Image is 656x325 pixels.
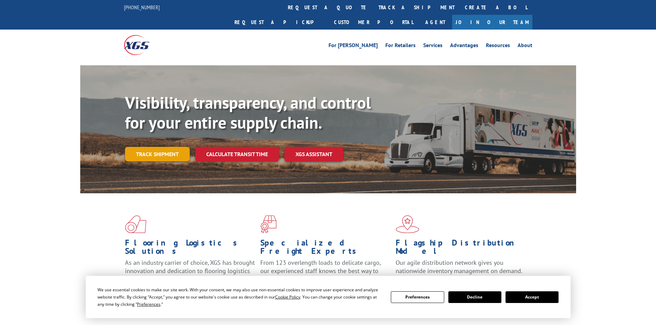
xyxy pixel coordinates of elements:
a: Calculate transit time [195,147,279,162]
span: Our agile distribution network gives you nationwide inventory management on demand. [396,259,522,275]
span: Preferences [137,301,160,307]
img: xgs-icon-flagship-distribution-model-red [396,215,419,233]
button: Preferences [391,291,444,303]
b: Visibility, transparency, and control for your entire supply chain. [125,92,371,133]
h1: Specialized Freight Experts [260,239,391,259]
button: Decline [448,291,501,303]
a: Customer Portal [329,15,418,30]
p: From 123 overlength loads to delicate cargo, our experienced staff knows the best way to move you... [260,259,391,289]
a: For [PERSON_NAME] [329,43,378,50]
button: Accept [506,291,559,303]
a: Services [423,43,442,50]
a: [PHONE_NUMBER] [124,4,160,11]
a: Request a pickup [229,15,329,30]
a: Advantages [450,43,478,50]
div: We use essential cookies to make our site work. With your consent, we may also use non-essential ... [97,286,383,308]
a: Agent [418,15,452,30]
span: As an industry carrier of choice, XGS has brought innovation and dedication to flooring logistics... [125,259,255,283]
a: Track shipment [125,147,190,161]
a: Resources [486,43,510,50]
a: XGS ASSISTANT [284,147,343,162]
a: Join Our Team [452,15,532,30]
h1: Flooring Logistics Solutions [125,239,255,259]
div: Cookie Consent Prompt [86,276,571,318]
h1: Flagship Distribution Model [396,239,526,259]
a: For Retailers [385,43,416,50]
img: xgs-icon-focused-on-flooring-red [260,215,277,233]
img: xgs-icon-total-supply-chain-intelligence-red [125,215,146,233]
span: Cookie Policy [275,294,300,300]
a: About [518,43,532,50]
